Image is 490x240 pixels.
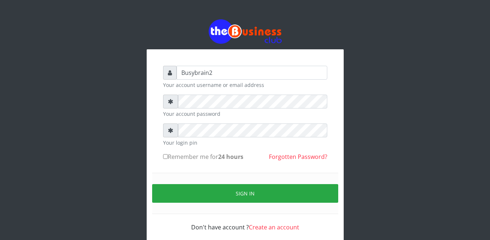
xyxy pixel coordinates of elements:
[163,214,327,232] div: Don't have account ?
[269,153,327,161] a: Forgotten Password?
[249,223,299,231] a: Create an account
[218,153,243,161] b: 24 hours
[163,152,243,161] label: Remember me for
[163,154,168,159] input: Remember me for24 hours
[163,110,327,118] small: Your account password
[177,66,327,80] input: Username or email address
[163,139,327,146] small: Your login pin
[163,81,327,89] small: Your account username or email address
[152,184,338,203] button: Sign in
